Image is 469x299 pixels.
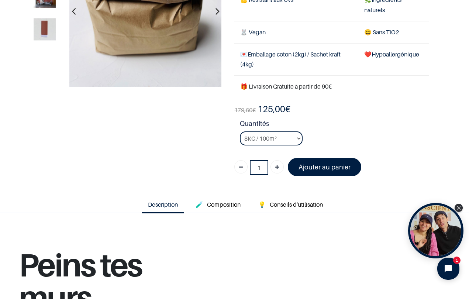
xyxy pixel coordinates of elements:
span: € [234,106,256,114]
td: ❤️Hypoallergénique [358,43,429,75]
span: Description [148,201,178,208]
td: Emballage coton (2kg) / Sachet kraft (4kg) [234,43,358,75]
div: Close Tolstoy widget [455,204,463,212]
span: 179,60 [234,106,252,114]
span: 💌 [240,51,248,58]
a: Ajouter au panier [288,158,361,176]
span: 😄 S [364,28,376,36]
span: Composition [207,201,241,208]
span: 125,00 [258,104,285,114]
b: € [258,104,290,114]
span: Conseils d'utilisation [270,201,323,208]
div: Tolstoy bubble widget [408,203,463,258]
a: Ajouter [270,160,284,173]
a: Supprimer [234,160,248,173]
font: 🎁 Livraison Gratuite à partir de 90€ [240,83,332,90]
iframe: Tidio Chat [431,251,466,286]
span: 🧪 [196,201,203,208]
font: Ajouter au panier [299,163,351,171]
div: Open Tolstoy [408,203,463,258]
td: ans TiO2 [358,21,429,43]
img: Product image [34,18,56,41]
span: 💡 [258,201,266,208]
strong: Quantités [240,118,429,131]
span: 🐰 Vegan [240,28,266,36]
div: Open Tolstoy widget [408,203,463,258]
